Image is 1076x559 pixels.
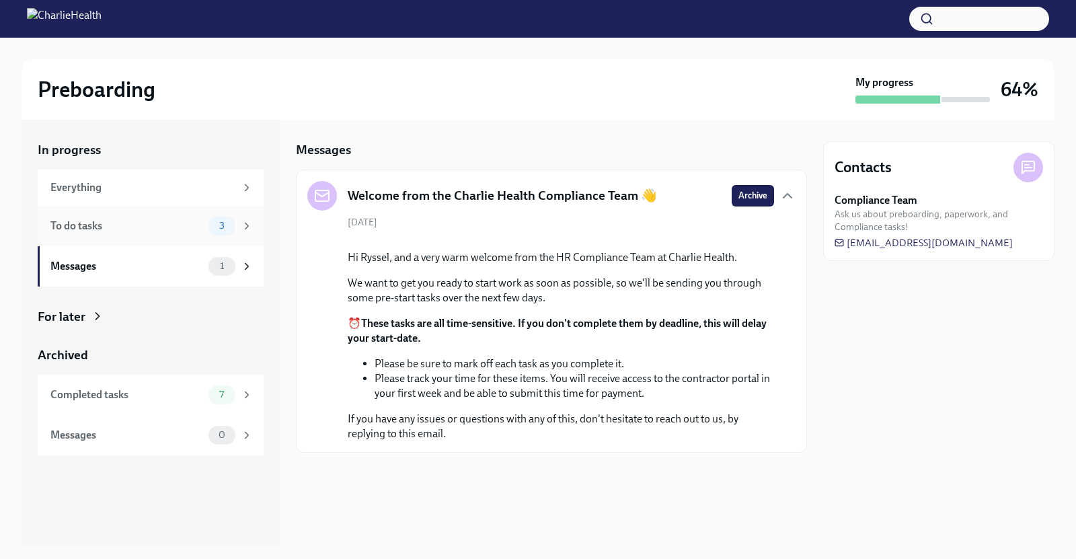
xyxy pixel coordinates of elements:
[835,208,1043,233] span: Ask us about preboarding, paperwork, and Compliance tasks!
[375,371,774,401] li: Please track your time for these items. You will receive access to the contractor portal in your ...
[855,75,913,90] strong: My progress
[738,189,767,202] span: Archive
[348,250,774,265] p: Hi Ryssel, and a very warm welcome from the HR Compliance Team at Charlie Health.
[38,76,155,103] h2: Preboarding
[38,246,264,287] a: Messages1
[375,357,774,371] li: Please be sure to mark off each task as you complete it.
[348,317,767,344] strong: These tasks are all time-sensitive. If you don't complete them by deadline, this will delay your ...
[732,185,774,207] button: Archive
[38,308,264,326] a: For later
[50,180,235,195] div: Everything
[50,428,203,443] div: Messages
[212,261,232,271] span: 1
[38,206,264,246] a: To do tasks3
[210,430,233,440] span: 0
[835,193,917,208] strong: Compliance Team
[38,375,264,415] a: Completed tasks7
[835,236,1013,250] a: [EMAIL_ADDRESS][DOMAIN_NAME]
[348,316,774,346] p: ⏰
[211,221,233,231] span: 3
[348,276,774,305] p: We want to get you ready to start work as soon as possible, so we'll be sending you through some ...
[211,389,232,400] span: 7
[50,259,203,274] div: Messages
[348,216,377,229] span: [DATE]
[38,308,85,326] div: For later
[348,412,774,441] p: If you have any issues or questions with any of this, don't hesitate to reach out to us, by reply...
[38,415,264,455] a: Messages0
[296,141,351,159] h5: Messages
[50,387,203,402] div: Completed tasks
[1001,77,1038,102] h3: 64%
[50,219,203,233] div: To do tasks
[348,187,657,204] h5: Welcome from the Charlie Health Compliance Team 👋
[38,141,264,159] a: In progress
[27,8,102,30] img: CharlieHealth
[38,170,264,206] a: Everything
[38,346,264,364] a: Archived
[835,157,892,178] h4: Contacts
